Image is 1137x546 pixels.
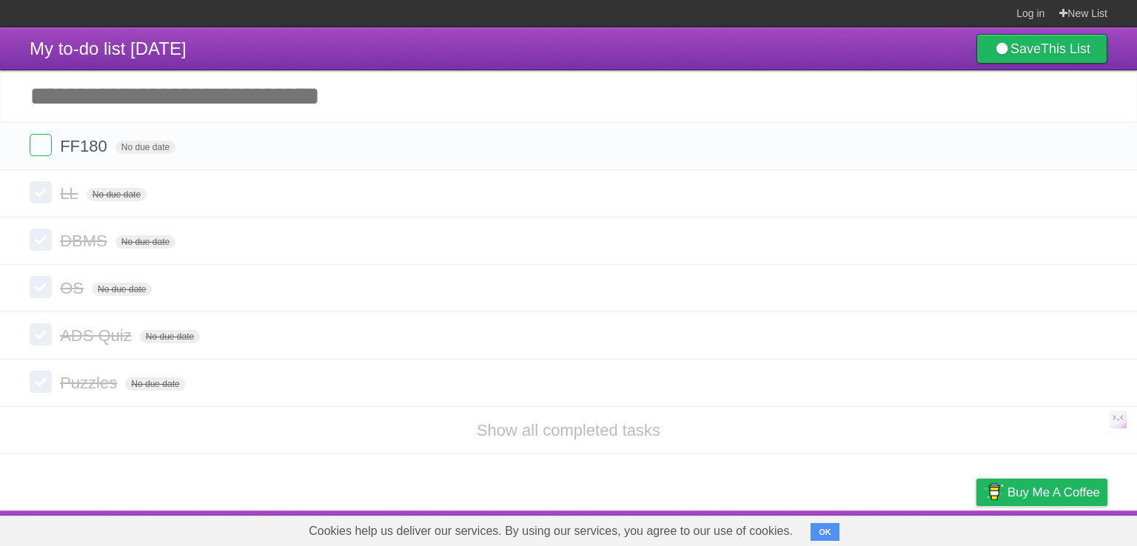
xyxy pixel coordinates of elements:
[125,377,185,391] span: No due date
[828,514,888,542] a: Developers
[30,181,52,203] label: Done
[30,229,52,251] label: Done
[1041,41,1090,56] b: This List
[907,514,939,542] a: Terms
[30,323,52,346] label: Done
[30,134,52,156] label: Done
[92,283,152,296] span: No due date
[87,188,147,201] span: No due date
[60,279,87,297] span: OS
[115,235,175,249] span: No due date
[30,38,187,58] span: My to-do list [DATE]
[811,523,839,541] button: OK
[294,516,808,546] span: Cookies help us deliver our services. By using our services, you agree to our use of cookies.
[30,276,52,298] label: Done
[984,479,1004,505] img: Buy me a coffee
[1014,514,1107,542] a: Suggest a feature
[60,374,121,392] span: Puzzles
[140,330,200,343] span: No due date
[779,514,811,542] a: About
[976,34,1107,64] a: SaveThis List
[60,232,111,250] span: DBMS
[115,141,175,154] span: No due date
[60,184,81,203] span: LL
[477,421,660,439] a: Show all completed tasks
[976,479,1107,506] a: Buy me a coffee
[30,371,52,393] label: Done
[957,514,996,542] a: Privacy
[1007,479,1100,505] span: Buy me a coffee
[60,137,111,155] span: FF180
[60,326,135,345] span: ADS Quiz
